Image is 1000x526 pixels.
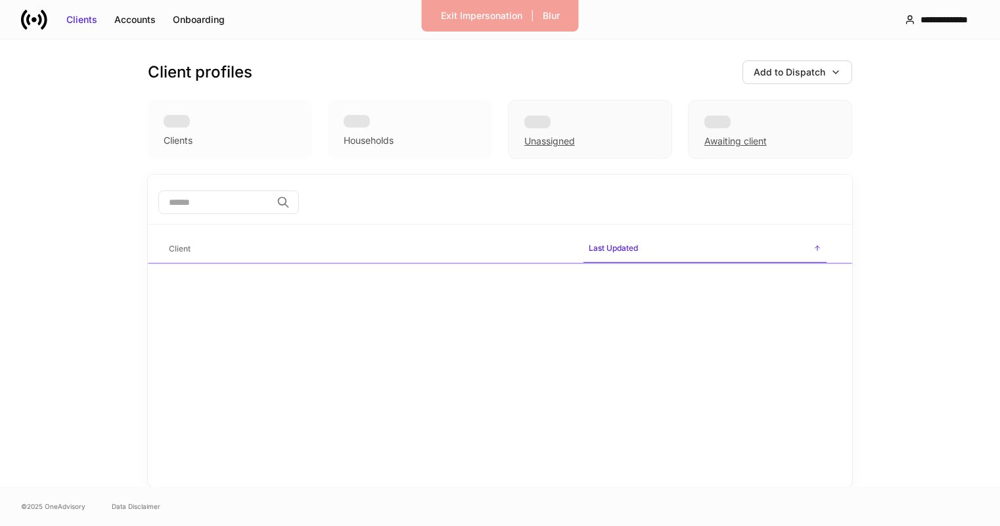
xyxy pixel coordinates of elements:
h6: Last Updated [589,242,638,254]
span: Client [164,236,573,263]
button: Onboarding [164,9,233,30]
div: Clients [164,134,193,147]
button: Exit Impersonation [432,5,531,26]
div: Awaiting client [704,135,767,148]
a: Data Disclaimer [112,501,160,512]
h3: Client profiles [148,62,252,83]
div: Exit Impersonation [441,9,522,22]
button: Clients [58,9,106,30]
div: Add to Dispatch [754,66,825,79]
button: Blur [534,5,568,26]
span: Last Updated [583,235,827,263]
div: Awaiting client [688,100,852,159]
button: Add to Dispatch [742,60,852,84]
div: Households [344,134,394,147]
div: Unassigned [508,100,672,159]
h6: Client [169,242,191,255]
div: Blur [543,9,560,22]
div: Clients [66,13,97,26]
div: Accounts [114,13,156,26]
span: © 2025 OneAdvisory [21,501,85,512]
div: Onboarding [173,13,225,26]
div: Unassigned [524,135,575,148]
button: Accounts [106,9,164,30]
